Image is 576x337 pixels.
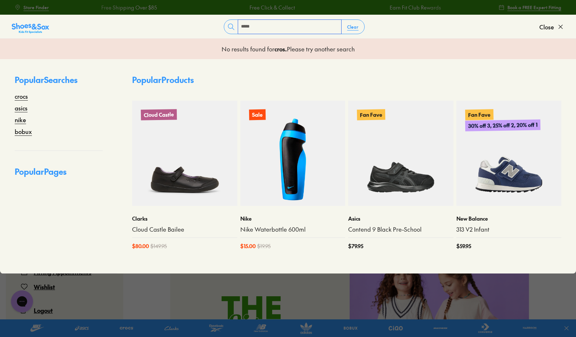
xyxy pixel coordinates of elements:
a: nike [15,115,26,124]
span: Close [539,22,554,31]
p: Asics [348,215,453,222]
span: $ 80.00 [132,242,149,250]
a: Nike Waterbottle 600ml [240,225,346,233]
a: Fan Fave30% off 3, 25% off 2, 20% off 1 [456,101,562,206]
span: Book a FREE Expert Fitting [507,4,561,11]
a: bobux [15,127,32,136]
a: crocs [15,92,28,101]
p: Popular Pages [15,166,103,184]
a: Free Click & Collect [249,4,295,11]
a: Cloud Castle [132,101,237,206]
span: Store Finder [23,4,49,11]
a: Shoes &amp; Sox [12,21,49,33]
p: Nike [240,215,346,222]
p: Popular Searches [15,74,103,92]
span: Logout [34,306,53,314]
p: 30% off 3, 25% off 2, 20% off 1 [465,119,540,131]
a: Fan Fave [348,101,453,206]
a: Sale [240,101,346,206]
a: Earn Fit Club Rewards [390,4,441,11]
span: $ 149.95 [150,242,167,250]
p: Clarks [132,215,237,222]
img: SNS_Logo_Responsive.svg [12,22,49,34]
p: Cloud Castle [141,109,177,120]
span: $ 19.95 [257,242,271,250]
p: Popular Products [132,74,194,86]
a: Book a FREE Expert Fitting [499,1,561,14]
a: Wishlist [21,282,109,291]
a: asics [15,104,28,112]
p: No results found for Please try another search [222,44,355,53]
p: Fan Fave [465,109,493,120]
button: Close [539,19,564,35]
span: $ 79.95 [348,242,363,250]
button: Logout [21,297,109,315]
p: New Balance [456,215,562,222]
span: $ 15.00 [240,242,256,250]
iframe: Gorgias live chat messenger [7,288,37,315]
div: Wishlist [34,282,55,291]
b: cros . [274,45,287,53]
button: Clear [341,20,364,33]
span: $ 59.95 [456,242,471,250]
a: Cloud Castle Bailee [132,225,237,233]
a: Contend 9 Black Pre-School [348,225,453,233]
p: Sale [249,109,265,120]
p: Fan Fave [357,109,385,120]
a: Store Finder [15,1,49,14]
a: 313 V2 Infant [456,225,562,233]
a: Free Shipping Over $85 [101,4,157,11]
